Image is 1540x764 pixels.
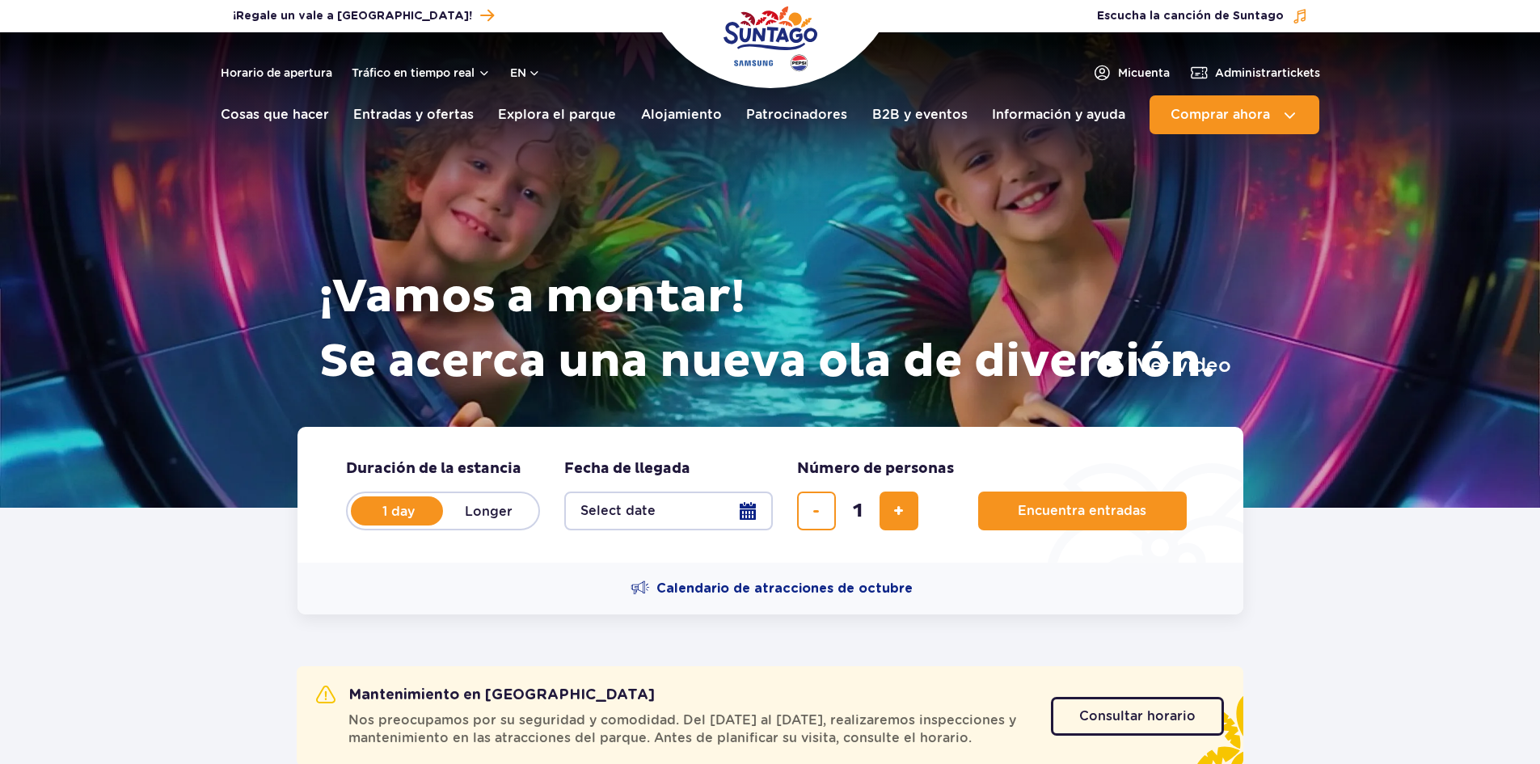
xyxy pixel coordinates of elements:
button: Escucha la canción de Suntago [1097,8,1308,24]
font: Administrar [1215,66,1282,79]
font: Patrocinadores [746,107,847,122]
font: Ver vídeo [1137,353,1231,377]
font: ¡Regale un vale a [GEOGRAPHIC_DATA]! [233,11,472,22]
font: Calendario de atracciones de octubre [656,582,913,595]
a: Cosas que hacer [221,95,329,134]
button: Select date [564,492,773,530]
font: Número de personas [797,459,954,478]
font: tickets [1282,66,1320,79]
form: Planificando su visita al Parque de Polonia [297,427,1243,563]
font: Horario de apertura [221,66,332,79]
font: Nos preocupamos por su seguridad y comodidad. Del [DATE] al [DATE], realizaremos inspecciones y m... [348,712,1016,745]
font: B2B y eventos [872,107,968,122]
a: Patrocinadores [746,95,847,134]
label: Longer [443,494,535,528]
button: Ver vídeo [1096,352,1231,378]
button: Comprar ahora [1150,95,1319,134]
input: number of tickets [838,492,877,530]
label: 1 day [352,494,445,528]
a: Explora el parque [498,95,616,134]
font: cuenta [1131,66,1170,79]
font: Mi [1118,66,1131,79]
font: Entradas y ofertas [353,107,474,122]
a: Micuenta [1092,63,1170,82]
font: en [510,66,526,79]
button: Encuentra entradas [978,492,1187,530]
a: Información y ayuda [992,95,1125,134]
font: Duración de la estancia [346,459,521,478]
button: en [510,65,541,81]
a: Entradas y ofertas [353,95,474,134]
button: add ticket [880,492,918,530]
button: Tráfico en tiempo real [352,66,491,79]
a: B2B y eventos [872,95,968,134]
font: Tráfico en tiempo real [352,66,475,79]
font: Se acerca una nueva ola de diversión. [319,333,1216,390]
a: Horario de apertura [221,65,332,81]
font: Explora el parque [498,107,616,122]
a: Calendario de atracciones de octubre [631,579,913,598]
font: Escucha la canción de Suntago [1097,11,1284,22]
button: remove ticket [797,492,836,530]
font: Fecha de llegada [564,459,690,478]
font: Información y ayuda [992,107,1125,122]
a: Administrartickets [1189,63,1320,82]
font: ¡Vamos a montar! [319,268,745,326]
a: ¡Regale un vale a [GEOGRAPHIC_DATA]! [233,5,494,27]
font: Cosas que hacer [221,107,329,122]
font: Mantenimiento en [GEOGRAPHIC_DATA] [348,688,655,703]
a: Alojamiento [641,95,722,134]
a: Consultar horario [1051,697,1224,736]
font: Alojamiento [641,107,722,122]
